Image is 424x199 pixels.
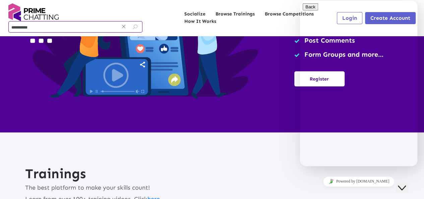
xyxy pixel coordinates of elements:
[8,3,59,21] img: logo
[25,184,399,192] p: The best platform to make your skills count!
[216,11,255,17] a: Browse Trainings
[294,51,398,58] li: Form Groups and more…
[265,11,314,17] a: Browse Competitions
[396,172,417,192] iframe: chat widget
[294,71,345,87] button: Register
[184,11,205,17] a: Socialize
[300,174,417,189] iframe: chat widget
[300,1,417,166] iframe: chat widget
[184,18,216,25] a: How It Works
[294,37,398,44] li: Post Comments
[25,166,399,181] h2: Trainings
